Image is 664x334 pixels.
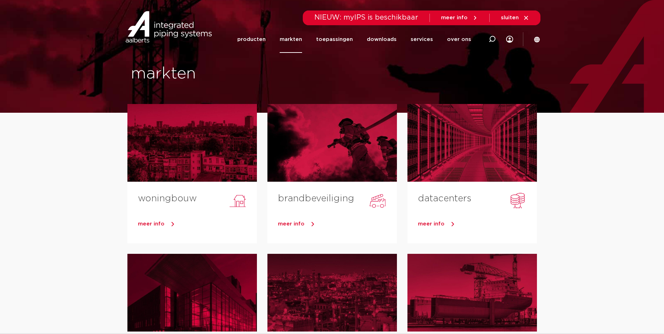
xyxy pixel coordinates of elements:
[138,194,197,203] a: woningbouw
[237,26,471,53] nav: Menu
[138,219,257,229] a: meer info
[506,32,513,47] div: my IPS
[316,26,353,53] a: toepassingen
[501,15,519,20] span: sluiten
[131,63,329,85] h1: markten
[441,15,478,21] a: meer info
[411,26,433,53] a: services
[441,15,468,20] span: meer info
[367,26,397,53] a: downloads
[501,15,529,21] a: sluiten
[418,219,537,229] a: meer info
[447,26,471,53] a: over ons
[278,194,354,203] a: brandbeveiliging
[418,194,471,203] a: datacenters
[138,221,165,227] span: meer info
[418,221,445,227] span: meer info
[278,219,397,229] a: meer info
[280,26,302,53] a: markten
[237,26,266,53] a: producten
[314,14,418,21] span: NIEUW: myIPS is beschikbaar
[278,221,305,227] span: meer info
